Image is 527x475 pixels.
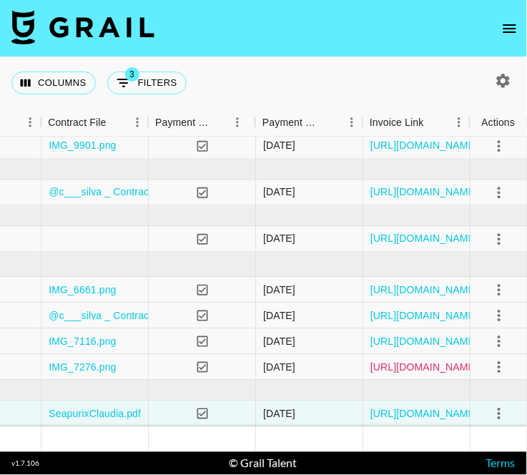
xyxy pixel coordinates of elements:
button: Sort [107,112,127,132]
button: select merge strategy [487,180,511,205]
div: 13/05/2025 [263,283,295,298]
a: IMG_7116.png [49,335,116,349]
a: @c___silva _ Contract Agreement - Soleil Collective (Coco & Eve).docx.pdf [49,185,391,200]
div: 13/05/2025 [263,232,295,246]
button: Sort [211,112,231,132]
a: Terms [486,456,516,470]
button: Menu [341,112,363,133]
a: IMG_7276.png [49,361,116,375]
div: 09/05/2025 [263,185,295,200]
button: Select columns [11,72,96,94]
div: Payment Sent [155,109,211,137]
div: 13/05/2025 [263,309,295,323]
a: [URL][DOMAIN_NAME] [370,283,478,298]
div: Payment Sent [148,109,255,137]
button: Menu [448,112,470,133]
a: [URL][DOMAIN_NAME] [370,407,478,421]
a: [URL][DOMAIN_NAME] [370,309,478,323]
button: select merge strategy [487,304,511,328]
button: select merge strategy [487,402,511,426]
div: 25/02/2025 [263,407,295,421]
button: select merge strategy [487,356,511,380]
div: 05/06/2025 [263,335,295,349]
button: Show filters [107,72,187,94]
button: Menu [127,112,148,133]
button: select merge strategy [487,227,511,251]
button: select merge strategy [487,330,511,354]
div: Invoice Link [363,109,470,137]
div: Contract File [48,109,106,137]
img: Grail Talent [11,10,154,44]
div: Invoice Link [370,109,424,137]
a: [URL][DOMAIN_NAME] [370,335,478,349]
button: Menu [19,112,41,133]
button: Sort [321,112,341,132]
button: open drawer [496,14,524,43]
div: Actions [482,109,516,137]
a: IMG_9901.png [49,139,116,153]
a: [URL][DOMAIN_NAME] [370,232,478,246]
button: Menu [227,112,248,133]
a: [URL][DOMAIN_NAME] [370,185,478,200]
div: © Grail Talent [229,456,297,471]
div: v 1.7.106 [11,459,39,469]
button: Sort [424,112,444,132]
div: 27/08/2025 [263,139,295,153]
span: 3 [125,67,139,82]
button: select merge strategy [487,278,511,303]
a: @c___silva _ Contract Agreement - Soleil Collective (Coco & Eve).docx.pdf [49,309,391,323]
div: Payment Sent Date [262,109,321,137]
a: IMG_6661.png [49,283,116,298]
a: [URL][DOMAIN_NAME] [370,139,478,153]
button: select merge strategy [487,134,511,158]
div: Actions [470,109,527,137]
a: [URL][DOMAIN_NAME] [370,361,478,375]
div: 23/05/2025 [263,361,295,375]
div: Contract File [41,109,148,137]
div: Payment Sent Date [255,109,363,137]
a: SeapurixClaudia.pdf [49,407,141,421]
